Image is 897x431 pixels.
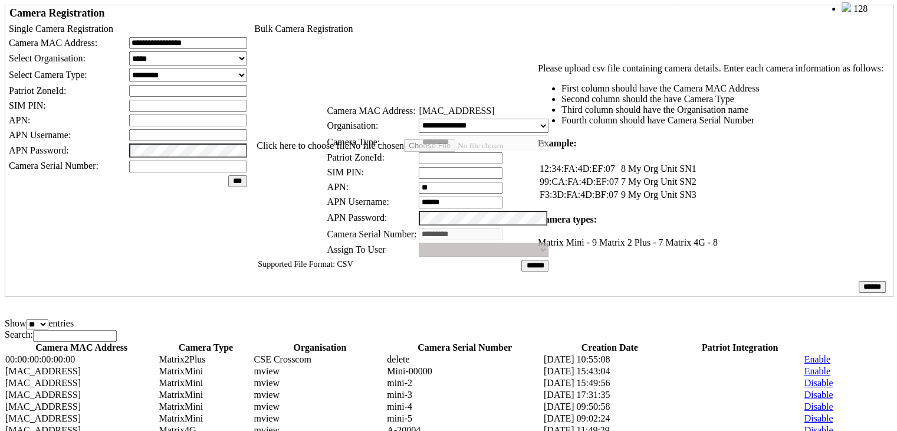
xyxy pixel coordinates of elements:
span: [MAC_ADDRESS] [419,106,494,116]
span: Assign To User [327,244,386,254]
span: Organisation: [327,120,379,130]
span: Edit Camera [326,76,367,85]
span: APN Password: [327,213,387,223]
span: Camera MAC Address: [327,106,416,116]
span: SIM PIN: [327,167,364,177]
span: APN Username: [327,197,389,207]
span: APN: [327,182,349,192]
span: Camera Type: [327,137,380,147]
span: Camera Serial Number: [327,229,417,239]
span: Patriot ZoneId: [327,152,385,162]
